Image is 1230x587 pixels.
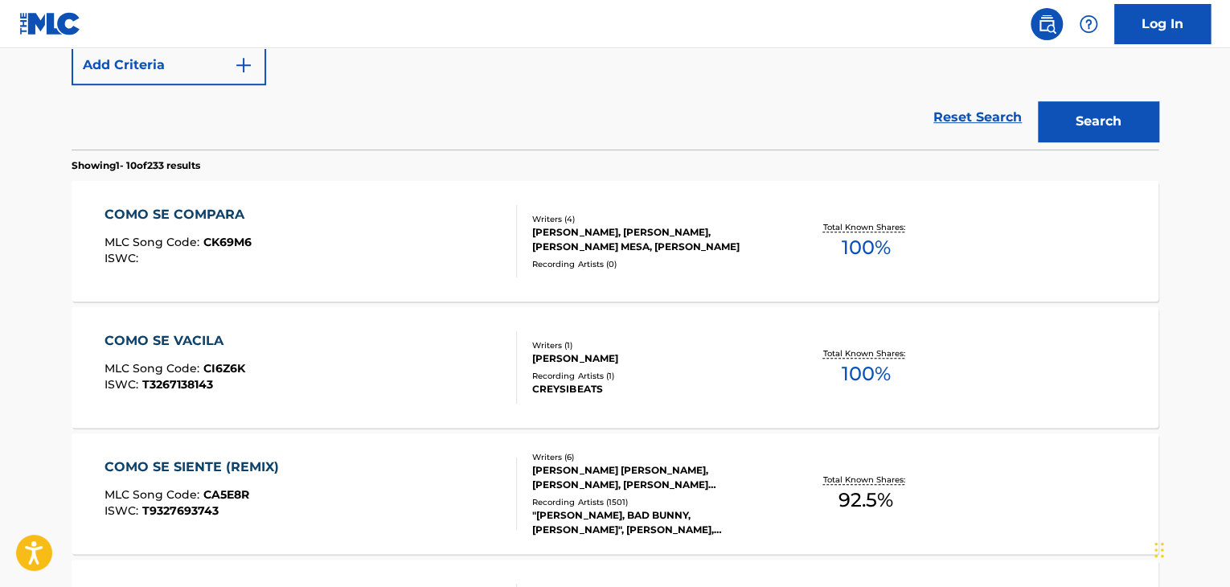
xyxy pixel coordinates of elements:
p: Total Known Shares: [822,347,908,359]
span: ISWC : [105,503,142,518]
div: [PERSON_NAME] [PERSON_NAME], [PERSON_NAME], [PERSON_NAME] [PERSON_NAME] [PERSON_NAME], [PERSON_NAME] [532,463,775,492]
img: MLC Logo [19,12,81,35]
div: COMO SE VACILA [105,331,245,351]
div: Help [1072,8,1105,40]
span: CA5E8R [203,487,249,502]
a: Log In [1114,4,1211,44]
p: Total Known Shares: [822,221,908,233]
div: CREYSIBEATS [532,382,775,396]
div: COMO SE COMPARA [105,205,252,224]
a: COMO SE COMPARAMLC Song Code:CK69M6ISWC:Writers (4)[PERSON_NAME], [PERSON_NAME], [PERSON_NAME] ME... [72,181,1158,302]
div: [PERSON_NAME], [PERSON_NAME], [PERSON_NAME] MESA, [PERSON_NAME] [532,225,775,254]
span: CK69M6 [203,235,252,249]
a: Public Search [1031,8,1063,40]
span: 92.5 % [838,486,893,515]
a: COMO SE VACILAMLC Song Code:CI6Z6KISWC:T3267138143Writers (1)[PERSON_NAME]Recording Artists (1)CR... [72,307,1158,428]
img: search [1037,14,1056,34]
span: 100 % [841,233,890,262]
div: Writers ( 6 ) [532,451,775,463]
span: ISWC : [105,377,142,392]
div: [PERSON_NAME] [532,351,775,366]
span: MLC Song Code : [105,487,203,502]
p: Showing 1 - 10 of 233 results [72,158,200,173]
div: "[PERSON_NAME], BAD BUNNY, [PERSON_NAME]", [PERSON_NAME], [PERSON_NAME], [PERSON_NAME]|BAD BUNNY,... [532,508,775,537]
span: ISWC : [105,251,142,265]
span: 100 % [841,359,890,388]
button: Search [1038,101,1158,142]
div: Drag [1154,526,1164,574]
a: Reset Search [925,100,1030,135]
div: Writers ( 1 ) [532,339,775,351]
span: MLC Song Code : [105,235,203,249]
div: Writers ( 4 ) [532,213,775,225]
a: COMO SE SIENTE (REMIX)MLC Song Code:CA5E8RISWC:T9327693743Writers (6)[PERSON_NAME] [PERSON_NAME],... [72,433,1158,554]
span: CI6Z6K [203,361,245,376]
div: Recording Artists ( 1501 ) [532,496,775,508]
img: 9d2ae6d4665cec9f34b9.svg [234,55,253,75]
img: help [1079,14,1098,34]
button: Add Criteria [72,45,266,85]
div: Recording Artists ( 0 ) [532,258,775,270]
p: Total Known Shares: [822,474,908,486]
span: T9327693743 [142,503,219,518]
div: Recording Artists ( 1 ) [532,370,775,382]
iframe: Chat Widget [1150,510,1230,587]
span: T3267138143 [142,377,213,392]
div: COMO SE SIENTE (REMIX) [105,458,287,477]
span: MLC Song Code : [105,361,203,376]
